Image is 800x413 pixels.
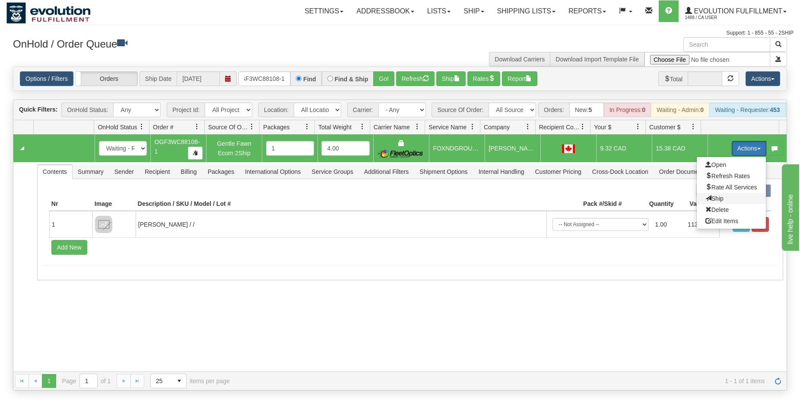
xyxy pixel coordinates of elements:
[377,149,425,158] img: FleetOptics Inc.
[167,102,205,117] span: Project Id:
[95,216,112,233] img: 8DAB37Fk3hKpn3AAAAAElFTkSuQmCC
[172,374,186,388] span: select
[373,71,394,86] button: Go!
[98,123,137,131] span: OnHold Status
[350,0,421,22] a: Addressbook
[770,106,780,113] strong: 453
[51,240,87,255] button: Add New
[429,123,467,131] span: Service Name
[73,165,109,179] span: Summary
[596,134,652,162] td: 9.32 CAD
[589,106,592,113] strong: 5
[155,138,200,155] span: OGF3WC88108-1
[539,123,580,131] span: Recipient Country
[644,52,770,67] input: Import
[705,184,757,191] span: Rate All Services
[495,56,545,63] a: Download Carriers
[210,139,258,158] div: Gentle Fawn Ecom 2Ship
[188,147,203,160] button: Copy to clipboard
[700,106,704,113] strong: 0
[355,119,370,134] a: Total Weight filter column settings
[410,119,425,134] a: Carrier Name filter column settings
[604,102,651,117] div: In Progress:
[136,211,546,237] td: [PERSON_NAME] / /
[175,165,202,179] span: Billing
[679,0,793,22] a: Evolution Fulfillment 1488 / CA User
[642,106,645,113] strong: 0
[709,102,785,117] div: Waiting - Requester:
[156,377,167,385] span: 25
[658,71,688,86] span: Total
[746,71,780,86] button: Actions
[62,374,111,388] span: Page of 1
[300,119,314,134] a: Packages filter column settings
[263,123,289,131] span: Packages
[6,2,91,24] img: logo1488.jpg
[685,13,750,22] span: 1488 / CA User
[136,197,546,211] th: Description / SKU / Model / Lot #
[92,197,136,211] th: Image
[491,0,562,22] a: Shipping lists
[546,197,624,211] th: Pack #/Skid #
[244,119,259,134] a: Source Of Order filter column settings
[13,100,787,120] div: grid toolbar
[696,184,732,197] label: Documents
[538,102,569,117] span: Orders:
[575,119,590,134] a: Recipient Country filter column settings
[318,123,352,131] span: Total Weight
[429,134,485,162] td: FOXNDGROUND
[770,37,787,52] button: Search
[396,71,435,86] button: Refresh
[484,123,510,131] span: Company
[49,197,92,211] th: Nr
[705,218,738,224] span: Edit Items
[654,165,712,179] span: Order Documents
[594,123,611,131] span: Your $
[530,165,586,179] span: Customer Pricing
[465,119,480,134] a: Service Name filter column settings
[562,0,613,22] a: Reports
[651,102,709,117] div: Waiting - Admin:
[150,374,187,388] span: Page sizes drop down
[502,71,537,86] button: Report
[692,7,782,15] span: Evolution Fulfillment
[649,123,680,131] span: Customer $
[347,102,378,117] span: Carrier:
[587,165,654,179] span: Cross-Dock Location
[49,211,92,237] td: 1
[569,102,604,117] div: New:
[467,71,501,86] button: Rates
[521,119,535,134] a: Company filter column settings
[432,102,489,117] span: Source Of Order:
[436,71,466,86] button: Ship
[153,123,173,131] span: Order #
[258,102,294,117] span: Location:
[190,119,204,134] a: Order # filter column settings
[705,206,729,213] span: Delete
[140,71,177,86] span: Ship Date
[203,165,239,179] span: Packages
[780,162,799,250] iframe: chat widget
[705,161,726,168] span: Open
[238,71,290,86] input: Order #
[732,141,766,156] button: Actions
[485,134,540,162] td: [PERSON_NAME]
[306,165,358,179] span: Service Groups
[208,123,249,131] span: Source Of Order
[359,165,414,179] span: Additional Filters
[705,195,724,202] span: Ship
[697,159,766,170] a: Open
[76,72,137,86] label: Orders
[242,378,765,384] span: 1 - 1 of 1 items
[683,37,770,52] input: Search
[42,374,56,388] span: Page 1
[6,5,80,16] div: live help - online
[684,215,717,234] td: 113.90
[240,165,306,179] span: International Options
[374,123,410,131] span: Carrier Name
[652,215,685,234] td: 1.00
[686,119,701,134] a: Customer $ filter column settings
[556,56,639,63] a: Download Import Template File
[17,143,28,154] a: Collapse
[676,197,719,211] th: Value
